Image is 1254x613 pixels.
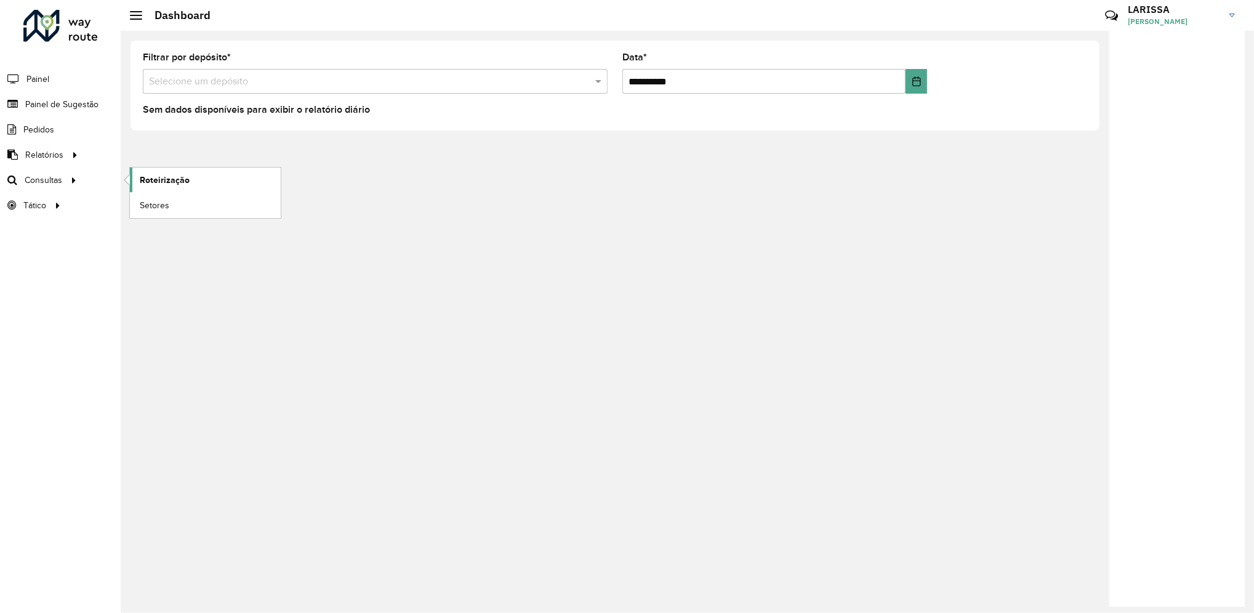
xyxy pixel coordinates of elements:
[1098,2,1125,29] a: Contato Rápido
[143,102,370,117] label: Sem dados disponíveis para exibir o relatório diário
[1128,4,1220,15] h3: LARISSA
[140,174,190,187] span: Roteirização
[25,148,63,161] span: Relatórios
[23,123,54,136] span: Pedidos
[23,199,46,212] span: Tático
[26,73,49,86] span: Painel
[25,174,62,187] span: Consultas
[622,50,647,65] label: Data
[140,199,169,212] span: Setores
[906,69,927,94] button: Choose Date
[142,9,211,22] h2: Dashboard
[130,168,281,192] a: Roteirização
[143,50,231,65] label: Filtrar por depósito
[1128,16,1220,27] span: [PERSON_NAME]
[25,98,98,111] span: Painel de Sugestão
[130,193,281,217] a: Setores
